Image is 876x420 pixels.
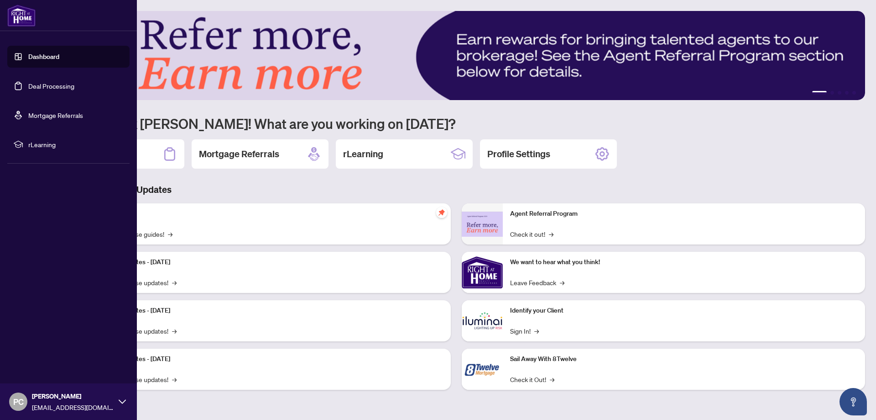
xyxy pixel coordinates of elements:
img: We want to hear what you think! [462,252,503,293]
span: → [172,374,177,384]
p: We want to hear what you think! [510,257,858,267]
h1: Welcome back [PERSON_NAME]! What are you working on [DATE]? [47,115,865,132]
button: 1 [812,91,827,95]
span: → [172,277,177,287]
a: Leave Feedback→ [510,277,564,287]
p: Self-Help [96,209,443,219]
span: → [549,229,553,239]
span: → [168,229,172,239]
h2: Mortgage Referrals [199,148,279,160]
span: [PERSON_NAME] [32,391,114,401]
span: → [534,326,539,336]
span: → [550,374,554,384]
p: Platform Updates - [DATE] [96,257,443,267]
h2: rLearning [343,148,383,160]
span: rLearning [28,139,123,149]
img: Sail Away With 8Twelve [462,349,503,390]
img: Slide 0 [47,11,865,100]
button: 2 [830,91,834,95]
span: [EMAIL_ADDRESS][DOMAIN_NAME] [32,402,114,412]
span: PC [13,395,24,408]
img: logo [7,5,36,27]
a: Sign In!→ [510,326,539,336]
button: 4 [845,91,849,95]
p: Agent Referral Program [510,209,858,219]
a: Deal Processing [28,82,74,90]
img: Identify your Client [462,300,503,341]
h2: Profile Settings [487,148,550,160]
span: → [172,326,177,336]
a: Dashboard [28,53,59,61]
p: Sail Away With 8Twelve [510,354,858,364]
img: Agent Referral Program [462,212,503,237]
button: 5 [852,91,856,95]
h3: Brokerage & Industry Updates [47,183,865,196]
a: Check it out!→ [510,229,553,239]
p: Platform Updates - [DATE] [96,354,443,364]
button: 3 [838,91,841,95]
span: → [560,277,564,287]
button: Open asap [839,388,867,415]
p: Platform Updates - [DATE] [96,306,443,316]
a: Check it Out!→ [510,374,554,384]
span: pushpin [436,207,447,218]
a: Mortgage Referrals [28,111,83,119]
p: Identify your Client [510,306,858,316]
